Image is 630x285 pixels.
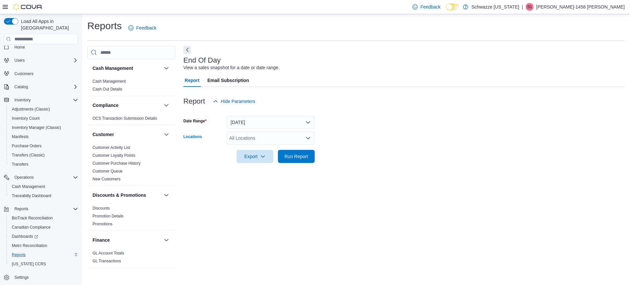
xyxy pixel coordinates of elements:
[9,133,31,141] a: Manifests
[12,43,78,51] span: Home
[9,183,78,191] span: Cash Management
[9,214,55,222] a: BioTrack Reconciliation
[93,145,130,150] span: Customer Activity List
[9,114,42,122] a: Inventory Count
[284,153,308,160] span: Run Report
[9,251,28,259] a: Reports
[278,150,315,163] button: Run Report
[536,3,625,11] p: [PERSON_NAME]-1458 [PERSON_NAME]
[14,58,25,63] span: Users
[93,87,122,92] a: Cash Out Details
[7,114,81,123] button: Inventory Count
[420,4,440,10] span: Feedback
[14,84,28,90] span: Catalog
[93,102,118,109] h3: Compliance
[9,223,78,231] span: Canadian Compliance
[9,105,52,113] a: Adjustments (Classic)
[9,124,64,132] a: Inventory Manager (Classic)
[7,214,81,223] button: BioTrack Reconciliation
[14,71,33,76] span: Customers
[9,151,78,159] span: Transfers (Classic)
[12,143,42,149] span: Purchase Orders
[93,214,124,219] span: Promotion Details
[12,274,31,281] a: Settings
[183,118,207,124] label: Date Range
[9,183,48,191] a: Cash Management
[183,134,202,139] label: Locations
[162,131,170,138] button: Customer
[527,3,532,11] span: S1
[12,70,78,78] span: Customers
[210,95,258,108] button: Hide Parameters
[1,173,81,182] button: Operations
[221,98,255,105] span: Hide Parameters
[12,96,78,104] span: Inventory
[7,132,81,141] button: Manifests
[9,160,31,168] a: Transfers
[9,160,78,168] span: Transfers
[93,79,126,84] span: Cash Management
[93,169,122,174] span: Customer Queue
[12,107,50,112] span: Adjustments (Classic)
[9,233,41,240] a: Dashboards
[87,19,122,32] h1: Reports
[87,204,176,231] div: Discounts & Promotions
[9,151,47,159] a: Transfers (Classic)
[1,273,81,282] button: Settings
[93,153,135,158] span: Customer Loyalty Points
[12,173,36,181] button: Operations
[87,249,176,268] div: Finance
[93,251,124,255] a: GL Account Totals
[410,0,443,13] a: Feedback
[93,131,114,138] h3: Customer
[183,64,280,71] div: View a sales snapshot for a date or date range.
[14,275,29,280] span: Settings
[9,133,78,141] span: Manifests
[9,114,78,122] span: Inventory Count
[93,177,120,181] a: New Customers
[93,161,141,166] a: Customer Purchase History
[12,96,33,104] button: Inventory
[12,56,78,64] span: Users
[162,101,170,109] button: Compliance
[162,191,170,199] button: Discounts & Promotions
[12,261,46,267] span: [US_STATE] CCRS
[9,260,49,268] a: [US_STATE] CCRS
[1,56,81,65] button: Users
[93,237,110,243] h3: Finance
[7,223,81,232] button: Canadian Compliance
[12,83,78,91] span: Catalog
[207,74,249,87] span: Email Subscription
[93,222,113,226] a: Promotions
[12,83,31,91] button: Catalog
[93,206,110,211] a: Discounts
[9,142,78,150] span: Purchase Orders
[7,105,81,114] button: Adjustments (Classic)
[9,242,78,250] span: Metrc Reconciliation
[126,21,159,34] a: Feedback
[227,116,315,129] button: [DATE]
[7,241,81,250] button: Metrc Reconciliation
[9,242,50,250] a: Metrc Reconciliation
[1,69,81,78] button: Customers
[12,215,53,221] span: BioTrack Reconciliation
[93,192,161,198] button: Discounts & Promotions
[7,123,81,132] button: Inventory Manager (Classic)
[93,221,113,227] span: Promotions
[93,102,161,109] button: Compliance
[7,191,81,200] button: Traceabilty Dashboard
[241,150,269,163] span: Export
[12,70,36,78] a: Customers
[18,18,78,31] span: Load All Apps in [GEOGRAPHIC_DATA]
[12,162,28,167] span: Transfers
[12,43,28,51] a: Home
[1,42,81,51] button: Home
[7,232,81,241] a: Dashboards
[9,233,78,240] span: Dashboards
[185,74,199,87] span: Report
[12,153,45,158] span: Transfers (Classic)
[237,150,273,163] button: Export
